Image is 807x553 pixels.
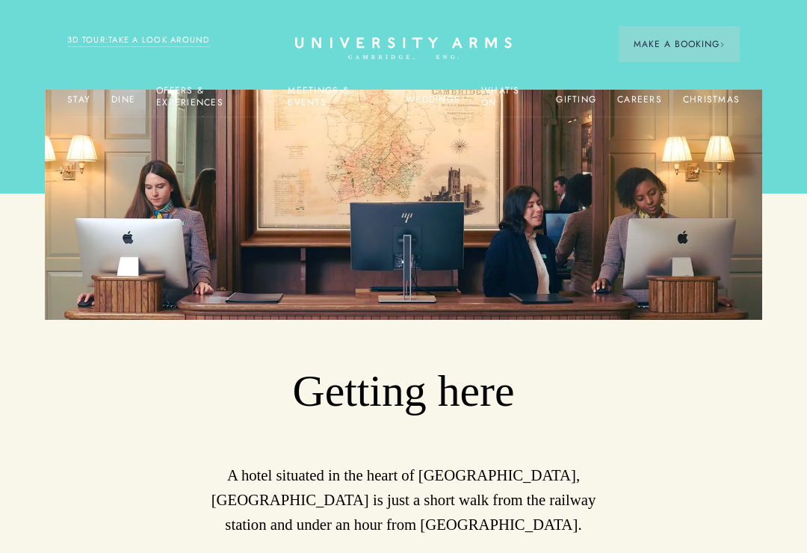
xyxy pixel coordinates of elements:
img: Arrow icon [720,42,725,47]
a: Meetings & Events [288,85,385,117]
a: Christmas [683,94,740,114]
img: image-5623dd55eb3be5e1f220c14097a2109fa32372e4-2048x1119-jpg [45,90,762,320]
a: Offers & Experiences [156,85,267,117]
a: Home [295,37,512,61]
button: Make a BookingArrow icon [619,26,740,62]
a: 3D TOUR:TAKE A LOOK AROUND [67,34,210,47]
a: What's On [481,85,535,117]
a: Weddings [406,94,460,114]
a: Dine [111,94,135,114]
a: Gifting [556,94,596,114]
h1: Getting here [67,365,740,418]
a: Stay [67,94,90,114]
a: Careers [617,94,662,114]
span: Make a Booking [634,37,725,51]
